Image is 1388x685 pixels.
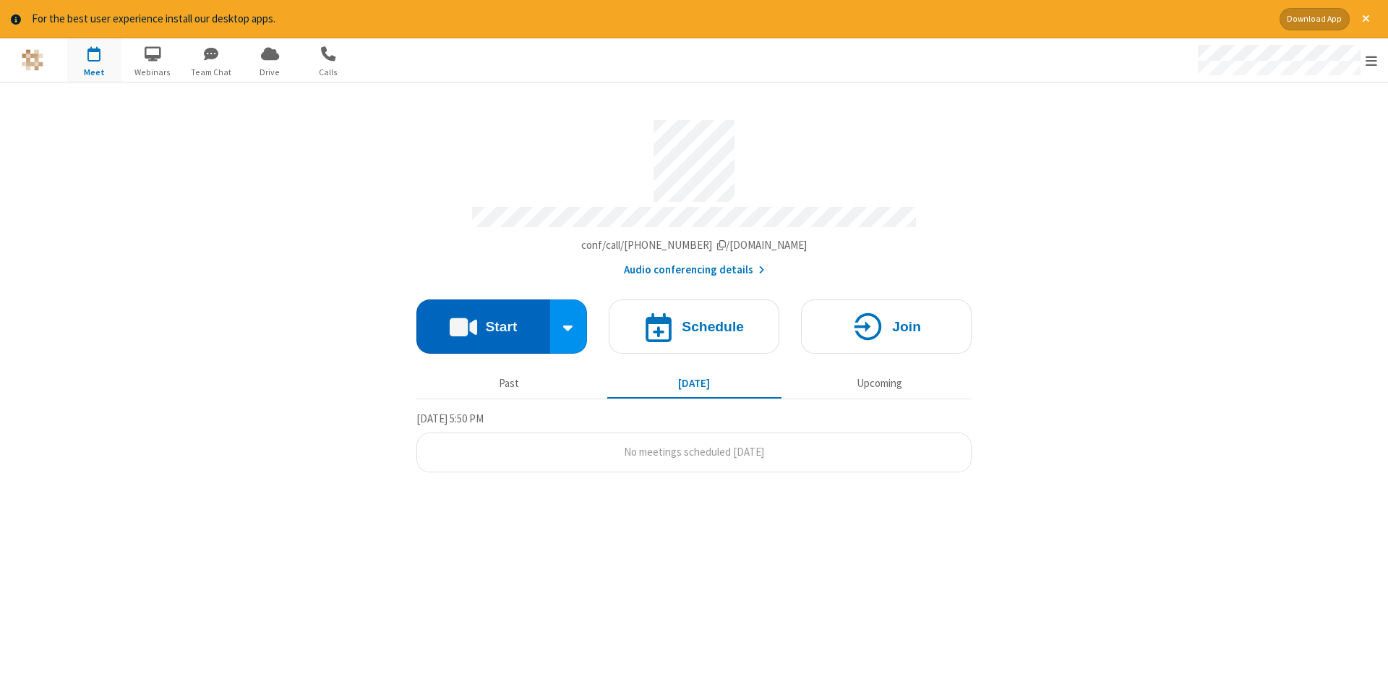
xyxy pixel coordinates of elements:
[892,320,921,333] h4: Join
[32,11,1269,27] div: For the best user experience install our desktop apps.
[801,299,972,354] button: Join
[1280,8,1350,30] button: Download App
[126,66,180,79] span: Webinars
[792,370,967,398] button: Upcoming
[301,66,356,79] span: Calls
[485,320,517,333] h4: Start
[581,238,807,252] span: Copy my meeting room link
[416,412,484,425] span: [DATE] 5:50 PM
[243,66,297,79] span: Drive
[550,299,588,354] div: Start conference options
[607,370,781,398] button: [DATE]
[416,299,550,354] button: Start
[416,410,972,472] section: Today's Meetings
[624,445,764,459] span: No meetings scheduled [DATE]
[5,38,59,82] button: Logo
[609,299,779,354] button: Schedule
[67,66,121,79] span: Meet
[682,320,744,333] h4: Schedule
[581,237,807,254] button: Copy my meeting room linkCopy my meeting room link
[22,49,43,71] img: QA Selenium DO NOT DELETE OR CHANGE
[624,262,765,278] button: Audio conferencing details
[422,370,596,398] button: Past
[184,66,239,79] span: Team Chat
[416,109,972,278] section: Account details
[1184,38,1388,82] div: Open menu
[1355,8,1377,30] button: Close alert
